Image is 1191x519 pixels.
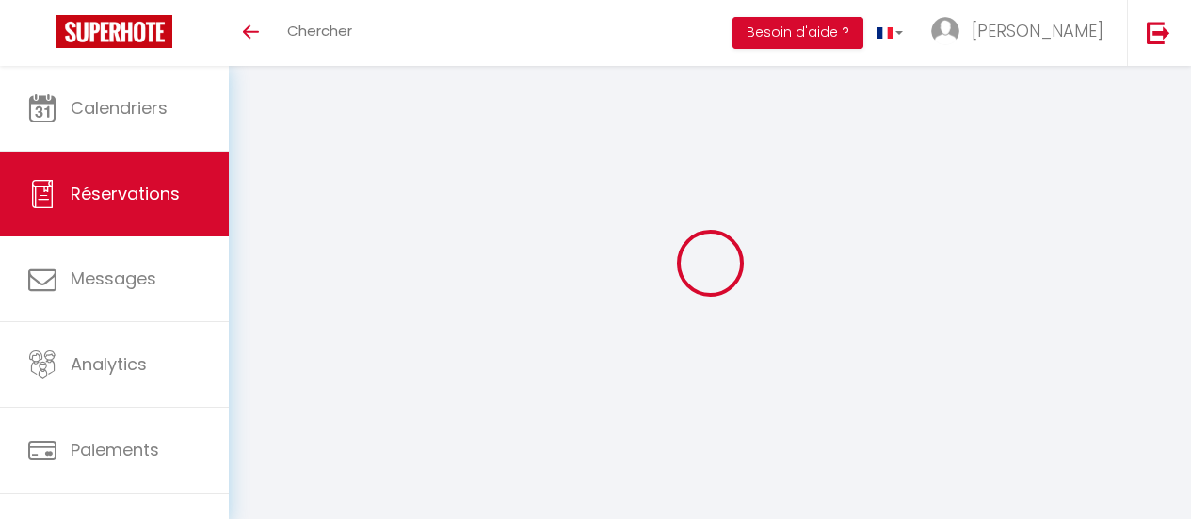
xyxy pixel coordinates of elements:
img: ... [931,17,959,45]
button: Besoin d'aide ? [732,17,863,49]
img: logout [1147,21,1170,44]
span: Calendriers [71,96,168,120]
img: Super Booking [56,15,172,48]
span: Messages [71,267,156,290]
span: Chercher [287,21,352,41]
span: Réservations [71,182,180,205]
span: Analytics [71,352,147,376]
span: [PERSON_NAME] [972,19,1103,42]
span: Paiements [71,438,159,462]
